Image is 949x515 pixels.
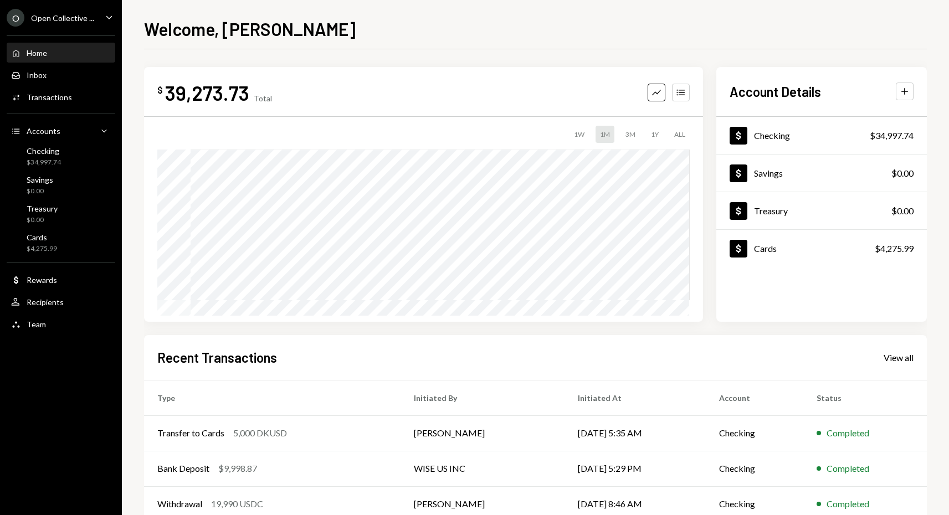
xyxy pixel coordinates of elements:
[884,352,914,363] div: View all
[596,126,614,143] div: 1M
[827,462,869,475] div: Completed
[27,297,64,307] div: Recipients
[891,167,914,180] div: $0.00
[827,426,869,440] div: Completed
[670,126,690,143] div: ALL
[27,275,57,285] div: Rewards
[565,451,706,486] td: [DATE] 5:29 PM
[7,143,115,169] a: Checking$34,997.74
[884,351,914,363] a: View all
[7,200,115,227] a: Treasury$0.00
[706,451,803,486] td: Checking
[716,192,927,229] a: Treasury$0.00
[803,380,927,415] th: Status
[157,426,224,440] div: Transfer to Cards
[706,380,803,415] th: Account
[565,380,706,415] th: Initiated At
[875,242,914,255] div: $4,275.99
[570,126,589,143] div: 1W
[7,87,115,107] a: Transactions
[706,415,803,451] td: Checking
[27,175,53,184] div: Savings
[254,94,272,103] div: Total
[621,126,640,143] div: 3M
[754,205,788,216] div: Treasury
[7,9,24,27] div: O
[233,426,287,440] div: 5,000 DKUSD
[157,348,277,367] h2: Recent Transactions
[870,129,914,142] div: $34,997.74
[31,13,94,23] div: Open Collective ...
[27,320,46,329] div: Team
[730,83,821,101] h2: Account Details
[27,233,57,242] div: Cards
[401,451,565,486] td: WISE US INC
[27,92,72,102] div: Transactions
[7,229,115,256] a: Cards$4,275.99
[716,154,927,192] a: Savings$0.00
[27,187,53,196] div: $0.00
[211,497,263,511] div: 19,990 USDC
[754,243,777,254] div: Cards
[27,244,57,254] div: $4,275.99
[157,462,209,475] div: Bank Deposit
[7,65,115,85] a: Inbox
[401,380,565,415] th: Initiated By
[144,380,401,415] th: Type
[27,126,60,136] div: Accounts
[891,204,914,218] div: $0.00
[401,415,565,451] td: [PERSON_NAME]
[7,292,115,312] a: Recipients
[7,43,115,63] a: Home
[716,230,927,267] a: Cards$4,275.99
[827,497,869,511] div: Completed
[157,85,163,96] div: $
[7,121,115,141] a: Accounts
[27,70,47,80] div: Inbox
[7,314,115,334] a: Team
[27,158,61,167] div: $34,997.74
[754,168,783,178] div: Savings
[647,126,663,143] div: 1Y
[7,270,115,290] a: Rewards
[157,497,202,511] div: Withdrawal
[165,80,249,105] div: 39,273.73
[716,117,927,154] a: Checking$34,997.74
[27,48,47,58] div: Home
[27,215,58,225] div: $0.00
[27,146,61,156] div: Checking
[7,172,115,198] a: Savings$0.00
[565,415,706,451] td: [DATE] 5:35 AM
[754,130,790,141] div: Checking
[27,204,58,213] div: Treasury
[144,18,356,40] h1: Welcome, [PERSON_NAME]
[218,462,257,475] div: $9,998.87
